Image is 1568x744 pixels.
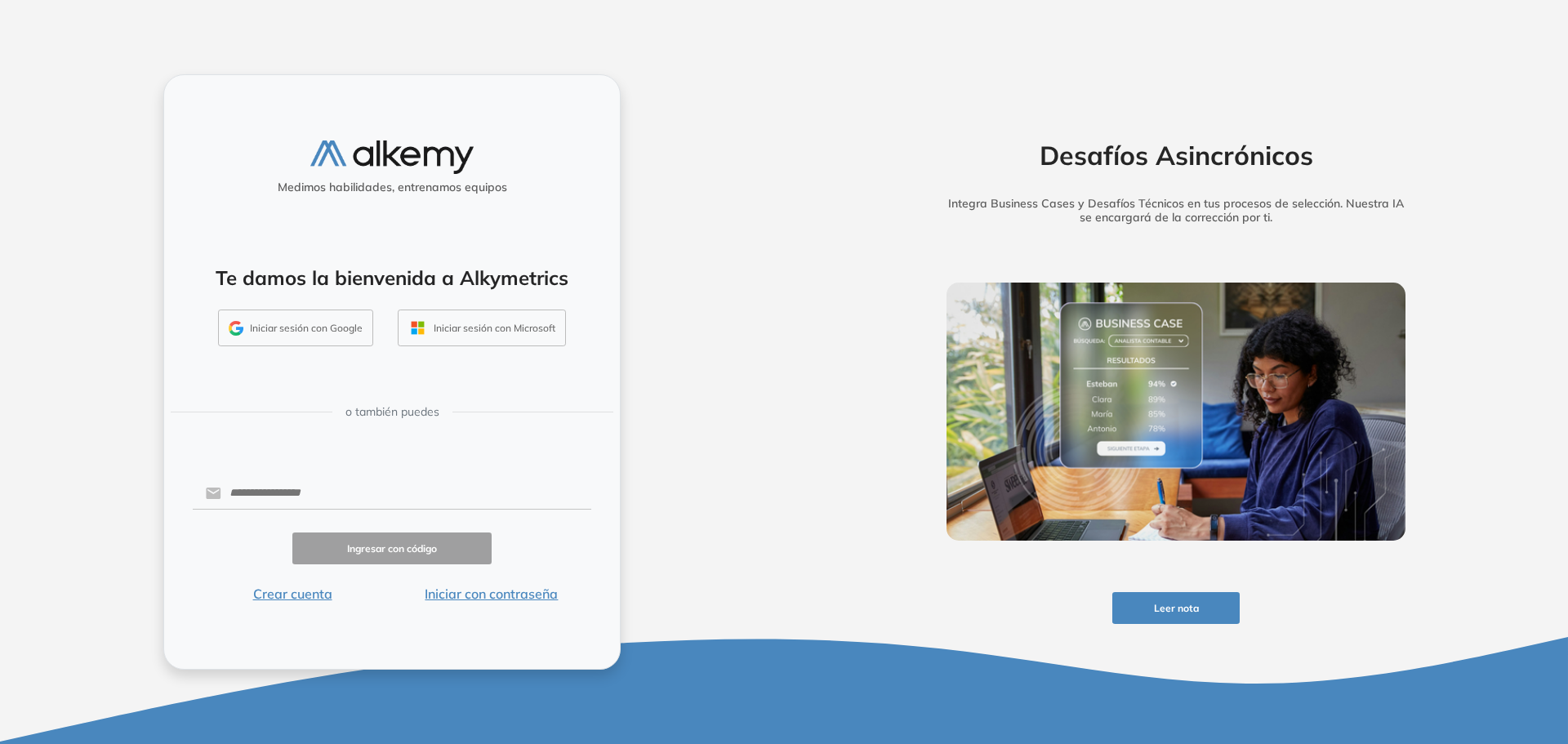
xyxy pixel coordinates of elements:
[921,140,1431,171] h2: Desafíos Asincrónicos
[310,140,474,174] img: logo-alkemy
[193,584,392,604] button: Crear cuenta
[1486,666,1568,744] iframe: Chat Widget
[408,319,427,337] img: OUTLOOK_ICON
[218,310,373,347] button: Iniciar sesión con Google
[1112,592,1240,624] button: Leer nota
[185,266,599,290] h4: Te damos la bienvenida a Alkymetrics
[171,180,613,194] h5: Medimos habilidades, entrenamos equipos
[292,532,492,564] button: Ingresar con código
[392,584,591,604] button: Iniciar con contraseña
[345,403,439,421] span: o también puedes
[947,283,1405,541] img: img-more-info
[1486,666,1568,744] div: Widget de chat
[921,197,1431,225] h5: Integra Business Cases y Desafíos Técnicos en tus procesos de selección. Nuestra IA se encargará ...
[229,321,243,336] img: GMAIL_ICON
[398,310,566,347] button: Iniciar sesión con Microsoft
